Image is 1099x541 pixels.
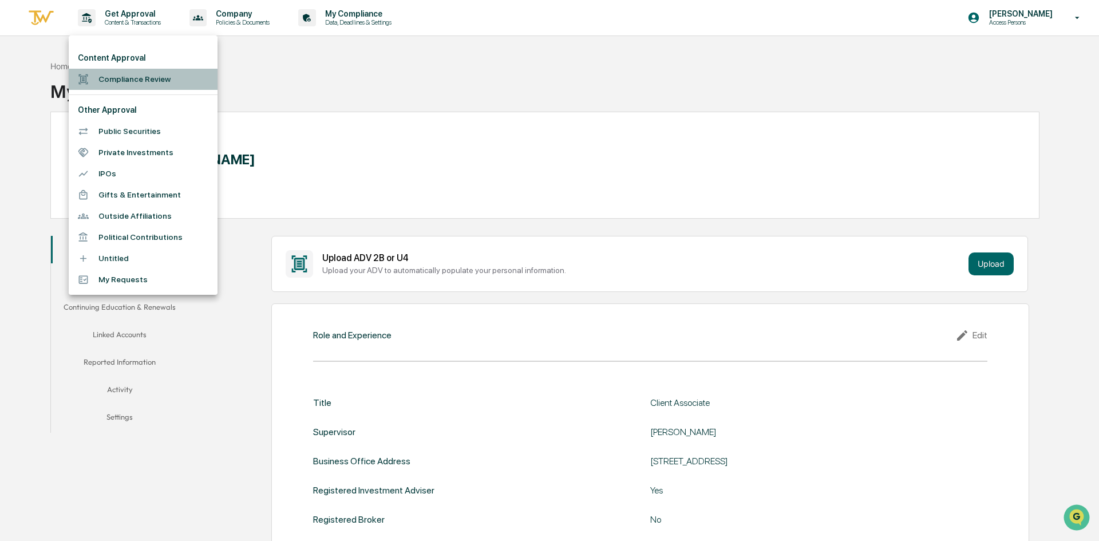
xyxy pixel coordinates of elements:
[69,269,218,290] li: My Requests
[11,167,21,176] div: 🔎
[83,145,92,155] div: 🗄️
[69,142,218,163] li: Private Investments
[69,227,218,248] li: Political Contributions
[114,194,139,203] span: Pylon
[1062,503,1093,534] iframe: Open customer support
[94,144,142,156] span: Attestations
[23,166,72,177] span: Data Lookup
[69,163,218,184] li: IPOs
[69,69,218,90] li: Compliance Review
[11,24,208,42] p: How can we help?
[69,248,218,269] li: Untitled
[78,140,147,160] a: 🗄️Attestations
[7,140,78,160] a: 🖐️Preclearance
[69,121,218,142] li: Public Securities
[69,206,218,227] li: Outside Affiliations
[39,88,188,99] div: Start new chat
[69,184,218,206] li: Gifts & Entertainment
[11,145,21,155] div: 🖐️
[23,144,74,156] span: Preclearance
[39,99,145,108] div: We're available if you need us!
[195,91,208,105] button: Start new chat
[7,161,77,182] a: 🔎Data Lookup
[11,88,32,108] img: 1746055101610-c473b297-6a78-478c-a979-82029cc54cd1
[69,100,218,121] li: Other Approval
[69,48,218,69] li: Content Approval
[81,194,139,203] a: Powered byPylon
